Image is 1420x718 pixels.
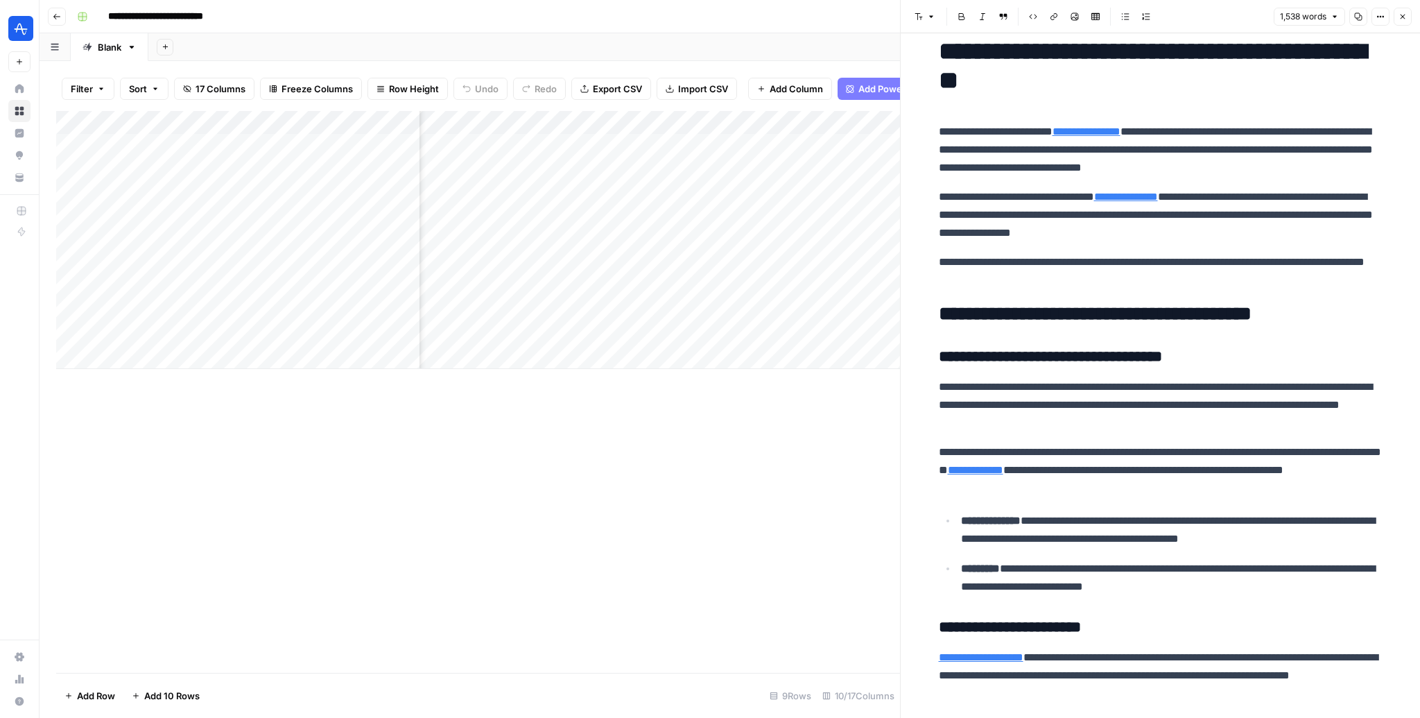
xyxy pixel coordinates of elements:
[593,82,642,96] span: Export CSV
[8,690,31,712] button: Help + Support
[282,82,353,96] span: Freeze Columns
[144,689,200,703] span: Add 10 Rows
[858,82,934,96] span: Add Power Agent
[8,144,31,166] a: Opportunities
[8,78,31,100] a: Home
[120,78,168,100] button: Sort
[8,122,31,144] a: Insights
[678,82,728,96] span: Import CSV
[77,689,115,703] span: Add Row
[8,668,31,690] a: Usage
[838,78,942,100] button: Add Power Agent
[748,78,832,100] button: Add Column
[123,685,208,707] button: Add 10 Rows
[129,82,147,96] span: Sort
[62,78,114,100] button: Filter
[196,82,245,96] span: 17 Columns
[260,78,362,100] button: Freeze Columns
[389,82,439,96] span: Row Height
[8,11,31,46] button: Workspace: Amplitude
[764,685,817,707] div: 9 Rows
[367,78,448,100] button: Row Height
[1274,8,1345,26] button: 1,538 words
[71,33,148,61] a: Blank
[56,685,123,707] button: Add Row
[453,78,508,100] button: Undo
[657,78,737,100] button: Import CSV
[174,78,254,100] button: 17 Columns
[1280,10,1326,23] span: 1,538 words
[8,166,31,189] a: Your Data
[571,78,651,100] button: Export CSV
[98,40,121,54] div: Blank
[513,78,566,100] button: Redo
[8,646,31,668] a: Settings
[770,82,823,96] span: Add Column
[535,82,557,96] span: Redo
[817,685,900,707] div: 10/17 Columns
[71,82,93,96] span: Filter
[475,82,499,96] span: Undo
[8,100,31,122] a: Browse
[8,16,33,41] img: Amplitude Logo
